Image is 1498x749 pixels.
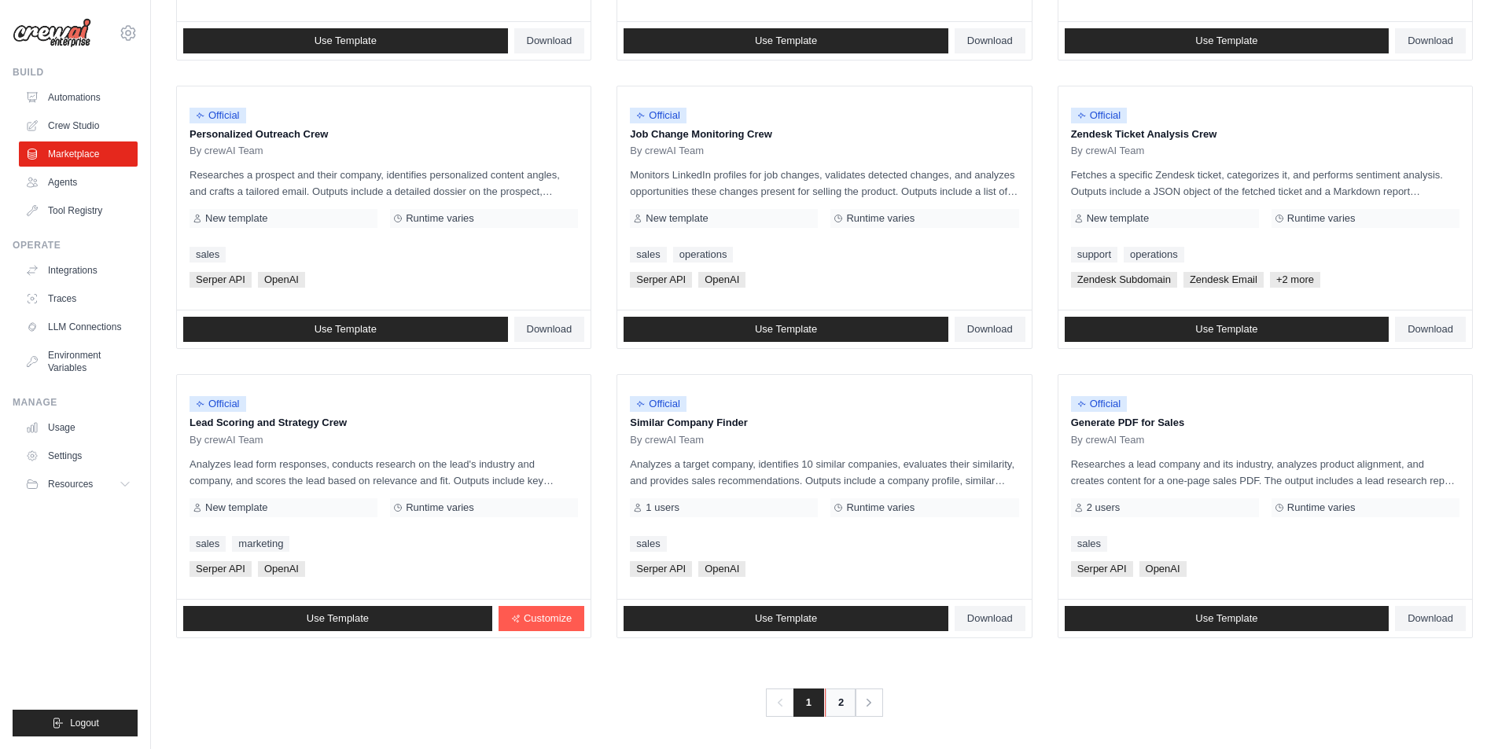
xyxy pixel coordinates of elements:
[205,212,267,225] span: New template
[1408,612,1453,625] span: Download
[1124,247,1184,263] a: operations
[630,108,686,123] span: Official
[755,35,817,47] span: Use Template
[190,167,578,200] p: Researches a prospect and their company, identifies personalized content angles, and crafts a tai...
[630,561,692,577] span: Serper API
[19,141,138,167] a: Marketplace
[13,18,91,48] img: Logo
[258,272,305,288] span: OpenAI
[630,536,666,552] a: sales
[13,710,138,736] button: Logout
[793,688,824,717] span: 1
[19,343,138,380] a: Environment Variables
[1071,108,1128,123] span: Official
[1183,272,1264,288] span: Zendesk Email
[514,28,585,53] a: Download
[1270,272,1320,288] span: +2 more
[190,108,246,123] span: Official
[190,456,578,489] p: Analyzes lead form responses, conducts research on the lead's industry and company, and scores th...
[13,239,138,252] div: Operate
[755,323,817,336] span: Use Template
[1195,612,1257,625] span: Use Template
[315,35,377,47] span: Use Template
[1071,247,1117,263] a: support
[190,434,263,446] span: By crewAI Team
[846,212,915,225] span: Runtime varies
[630,247,666,263] a: sales
[1287,212,1356,225] span: Runtime varies
[1071,536,1107,552] a: sales
[190,561,252,577] span: Serper API
[1065,28,1389,53] a: Use Template
[190,536,226,552] a: sales
[1071,272,1177,288] span: Zendesk Subdomain
[19,472,138,497] button: Resources
[1071,127,1459,142] p: Zendesk Ticket Analysis Crew
[19,170,138,195] a: Agents
[646,212,708,225] span: New template
[630,145,704,157] span: By crewAI Team
[624,317,948,342] a: Use Template
[955,606,1025,631] a: Download
[967,323,1013,336] span: Download
[70,717,99,729] span: Logout
[190,145,263,157] span: By crewAI Team
[183,606,492,631] a: Use Template
[183,28,508,53] a: Use Template
[1071,561,1133,577] span: Serper API
[1395,317,1466,342] a: Download
[1065,317,1389,342] a: Use Template
[190,272,252,288] span: Serper API
[13,396,138,409] div: Manage
[967,612,1013,625] span: Download
[527,35,572,47] span: Download
[1071,145,1145,157] span: By crewAI Team
[630,396,686,412] span: Official
[19,198,138,223] a: Tool Registry
[673,247,734,263] a: operations
[406,501,474,514] span: Runtime varies
[1071,396,1128,412] span: Official
[183,317,508,342] a: Use Template
[1395,606,1466,631] a: Download
[190,247,226,263] a: sales
[698,272,745,288] span: OpenAI
[19,443,138,468] a: Settings
[630,167,1018,200] p: Monitors LinkedIn profiles for job changes, validates detected changes, and analyzes opportunitie...
[524,612,572,625] span: Customize
[527,323,572,336] span: Download
[1408,35,1453,47] span: Download
[1071,434,1145,446] span: By crewAI Team
[1087,212,1149,225] span: New template
[1139,561,1187,577] span: OpenAI
[955,28,1025,53] a: Download
[307,612,369,625] span: Use Template
[1408,323,1453,336] span: Download
[499,606,584,631] a: Customize
[315,323,377,336] span: Use Template
[630,415,1018,431] p: Similar Company Finder
[205,501,267,514] span: New template
[646,501,679,514] span: 1 users
[1395,28,1466,53] a: Download
[630,272,692,288] span: Serper API
[846,501,915,514] span: Runtime varies
[19,415,138,440] a: Usage
[698,561,745,577] span: OpenAI
[1087,501,1121,514] span: 2 users
[1071,415,1459,431] p: Generate PDF for Sales
[13,66,138,79] div: Build
[766,688,883,717] nav: Pagination
[624,28,948,53] a: Use Template
[630,434,704,446] span: By crewAI Team
[1071,456,1459,489] p: Researches a lead company and its industry, analyzes product alignment, and creates content for a...
[1065,606,1389,631] a: Use Template
[514,317,585,342] a: Download
[190,396,246,412] span: Official
[1071,167,1459,200] p: Fetches a specific Zendesk ticket, categorizes it, and performs sentiment analysis. Outputs inclu...
[630,127,1018,142] p: Job Change Monitoring Crew
[825,688,856,717] a: 2
[624,606,948,631] a: Use Template
[955,317,1025,342] a: Download
[232,536,289,552] a: marketing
